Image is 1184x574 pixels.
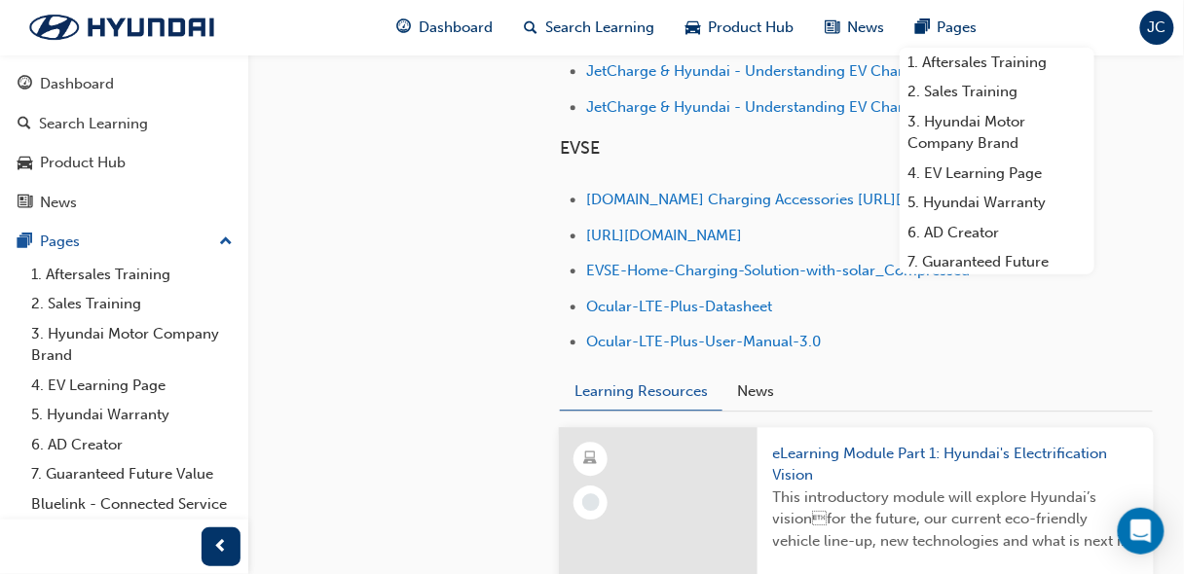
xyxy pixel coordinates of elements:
a: 7. Guaranteed Future Value [900,247,1094,299]
a: 3. Hyundai Motor Company Brand [900,107,1094,159]
a: guage-iconDashboard [381,8,508,48]
a: Bluelink - Connected Service [23,489,240,520]
button: Pages [8,224,240,260]
a: Ocular-LTE-Plus-User-Manual-3.0 [586,333,821,350]
div: News [40,192,77,214]
span: guage-icon [18,76,32,93]
span: search-icon [18,116,31,133]
span: guage-icon [396,16,411,40]
div: Product Hub [40,152,126,174]
span: car-icon [18,155,32,172]
img: Trak [10,7,234,48]
a: 3. Hyundai Motor Company Brand [23,319,240,371]
a: 5. Hyundai Warranty [900,188,1094,218]
a: 6. AD Creator [23,430,240,460]
a: 1. Aftersales Training [23,260,240,290]
span: Search Learning [545,17,654,39]
span: prev-icon [214,535,229,559]
a: 2. Sales Training [900,77,1094,107]
span: EVSE [560,137,600,159]
a: 5. Hyundai Warranty [23,400,240,430]
a: 4. EV Learning Page [900,159,1094,189]
span: learningResourceType_ELEARNING-icon [584,447,598,472]
span: eLearning Module Part 1: Hyundai's Electrification Vision [773,443,1138,486]
span: JC [1148,17,1166,39]
span: news-icon [825,16,839,40]
a: 1. Aftersales Training [900,48,1094,78]
a: 6. AD Creator [900,218,1094,248]
button: JC [1140,11,1174,45]
span: learningRecordVerb_NONE-icon [582,493,600,511]
span: search-icon [524,16,537,40]
a: 7. Guaranteed Future Value [23,459,240,489]
button: Learning Resources [560,373,722,411]
a: 2. Sales Training [23,289,240,319]
a: 4. EV Learning Page [23,371,240,401]
span: car-icon [685,16,700,40]
a: Search Learning [8,106,240,142]
button: News [722,373,789,410]
a: car-iconProduct Hub [670,8,809,48]
a: [URL][DOMAIN_NAME] [586,227,742,244]
a: [DOMAIN_NAME] Charging Accessories [URL][DOMAIN_NAME] [586,191,1014,208]
div: Search Learning [39,113,148,135]
a: EVSE-Home-Charging-Solution-with-solar_Compressed [586,262,970,279]
button: DashboardSearch LearningProduct HubNews [8,62,240,224]
a: Product Hub [8,145,240,181]
span: pages-icon [18,233,32,251]
div: Pages [40,231,80,253]
a: Ocular-LTE-Plus-Datasheet [586,298,772,315]
span: News [847,17,884,39]
div: Open Intercom Messenger [1118,508,1165,555]
span: up-icon [219,230,233,255]
span: Pages [938,17,978,39]
a: Connex - Digital Customer Experience Management [23,519,240,570]
div: Dashboard [40,73,114,95]
a: pages-iconPages [900,8,993,48]
a: news-iconNews [809,8,900,48]
a: Dashboard [8,66,240,102]
span: Product Hub [708,17,794,39]
a: JetCharge & Hyundai - Understanding EV Charging (Webinar) [586,62,1004,80]
span: pages-icon [915,16,930,40]
span: Dashboard [419,17,493,39]
span: This introductory module will explore Hyundai’s visionfor the future, our current eco-friendly v... [773,486,1138,553]
a: search-iconSearch Learning [508,8,670,48]
a: JetCharge & Hyundai - Understanding EV Charging (PDF) [586,98,975,116]
a: News [8,185,240,221]
span: news-icon [18,195,32,212]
